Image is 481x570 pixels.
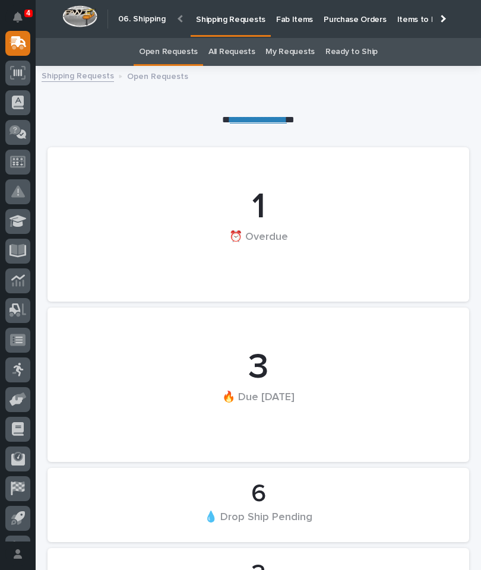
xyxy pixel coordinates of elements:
div: Notifications4 [15,12,30,31]
a: All Requests [208,38,255,66]
h2: 06. Shipping [118,12,166,26]
button: Notifications [5,5,30,30]
div: 🔥 Due [DATE] [68,390,449,427]
a: Ready to Ship [325,38,378,66]
a: My Requests [265,38,315,66]
a: Open Requests [139,38,198,66]
div: 💧 Drop Ship Pending [68,510,449,535]
div: 3 [68,346,449,389]
p: 4 [26,9,30,17]
a: Shipping Requests [42,68,114,82]
p: Open Requests [127,69,188,82]
div: 1 [68,186,449,229]
img: Workspace Logo [62,5,97,27]
div: ⏰ Overdue [68,230,449,267]
div: 6 [68,479,449,509]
